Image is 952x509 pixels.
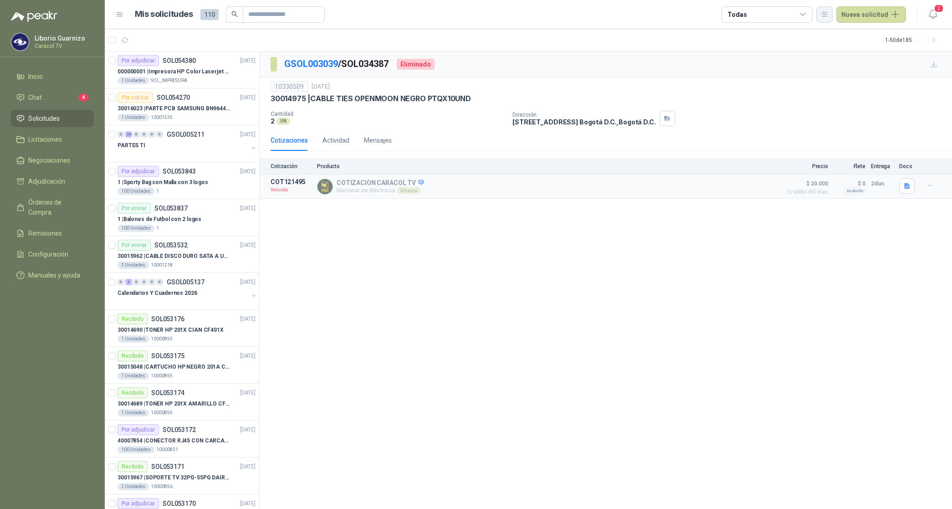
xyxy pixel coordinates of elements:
div: Actividad [322,135,349,145]
a: Adjudicación [11,173,94,190]
span: Órdenes de Compra [28,197,85,217]
a: GSOL003039 [284,58,338,69]
p: 30014689 | TONER HP 201X AMARILLO CF402X [118,400,231,408]
a: Remisiones [11,225,94,242]
div: 1 Unidades [118,77,149,84]
div: Por adjudicar [118,424,159,435]
span: Negociaciones [28,155,70,165]
p: 2 [271,117,275,125]
a: 0 23 0 0 0 0 GSOL005211[DATE] PARTES TI [118,129,257,158]
span: Manuales y ayuda [28,270,80,280]
p: SOL054270 [157,94,190,101]
p: 10001218 [151,262,173,269]
p: 10000855 [151,372,173,380]
div: 3 Unidades [118,262,149,269]
div: Por adjudicar [118,55,159,66]
p: Cantidad [271,111,505,117]
p: 30016023 | PARTE PCB SAMSUNG BN9644788A P ONECONNE [118,104,231,113]
p: 30014690 | TONER HP 201X CIAN CF401X [118,326,224,334]
p: Caracol TV [35,43,92,49]
a: Configuración [11,246,94,263]
div: Recibido [118,314,148,324]
p: SOL053176 [151,316,184,322]
a: RecibidoSOL053176[DATE] 30014690 |TONER HP 201X CIAN CF401X1 Unidades10000855 [105,310,259,347]
p: Cotización [271,163,312,170]
a: RecibidoSOL053175[DATE] 30015048 |CARTUCHO HP NEGRO 201A CF400X1 Unidades10000855 [105,347,259,384]
h1: Mis solicitudes [135,8,193,21]
a: Por enviarSOL053532[DATE] 30015962 |CABLE DISCO DURO SATA A USB 3.0 GENERICO3 Unidades10001218 [105,236,259,273]
p: 10000855 [151,335,173,343]
div: Cotizaciones [271,135,308,145]
p: [DATE] [240,130,256,139]
span: Configuración [28,249,68,259]
p: 10000856 [151,483,173,490]
p: $ 0 [834,178,865,189]
p: [DATE] [312,82,330,91]
img: Logo peakr [11,11,57,22]
span: Licitaciones [28,134,62,144]
div: 1 Unidades [118,114,149,121]
a: RecibidoSOL053171[DATE] 30015967 |SOPORTE TV 32PG-55PG DAIRU LPA52-446KIT22 Unidades10000856 [105,458,259,494]
p: [DATE] [240,278,256,287]
p: [DATE] [240,463,256,471]
img: Company Logo [317,179,333,194]
p: [DATE] [240,57,256,65]
p: [DATE] [240,389,256,397]
span: search [231,11,238,17]
a: Por adjudicarSOL053843[DATE] 1 |Sporty Bag con Malla con 3 logos100 Unidades1 [105,162,259,199]
span: Solicitudes [28,113,60,123]
p: 40007854 | CONECTOR RJ45 CON CARCASA CAT 5E [118,437,231,445]
p: SOL053174 [151,390,184,396]
p: SOL053171 [151,463,184,470]
div: Incluido [844,187,865,195]
p: SOL053532 [154,242,188,248]
div: Por adjudicar [118,166,159,177]
p: SOL054380 [163,57,196,64]
p: 10000831 [156,446,178,453]
a: Licitaciones [11,131,94,148]
p: SOL053172 [163,427,196,433]
p: SOL_IMPRESORA [151,77,187,84]
div: 2 Unidades [118,483,149,490]
p: SOL053170 [163,500,196,507]
div: Por enviar [118,240,151,251]
p: Docs [899,163,917,170]
p: 000000001 | Impresora HP Color Laserjet Pro 3201dw [118,67,231,76]
a: Por cotizarSOL054270[DATE] 30016023 |PARTE PCB SAMSUNG BN9644788A P ONECONNE1 Unidades10001535 [105,88,259,125]
div: 0 [133,279,140,285]
div: 0 [141,279,148,285]
p: 30014975 | CABLE TIES OPENMOON NEGRO PTQX10UND [271,94,471,103]
div: 0 [133,131,140,138]
a: Negociaciones [11,152,94,169]
div: Todas [727,10,747,20]
div: Recibido [118,461,148,472]
div: 0 [118,131,124,138]
div: 0 [156,279,163,285]
a: Inicio [11,68,94,85]
p: 2 días [871,178,894,189]
p: 30015962 | CABLE DISCO DURO SATA A USB 3.0 GENERICO [118,252,231,261]
a: 0 3 0 0 0 0 GSOL005137[DATE] Calendarios Y Cuadernos 2026 [118,277,257,306]
p: SOL053843 [163,168,196,175]
p: 1 | Sporty Bag con Malla con 3 logos [118,178,208,187]
a: Por adjudicarSOL054380[DATE] 000000001 |Impresora HP Color Laserjet Pro 3201dw1 UnidadesSOL_IMPRE... [105,51,259,88]
span: $ 20.000 [783,178,828,189]
p: 10001535 [151,114,173,121]
div: Por adjudicar [118,498,159,509]
p: 1 [156,225,159,232]
div: Por enviar [118,203,151,214]
p: SOL053837 [154,205,188,211]
p: [DATE] [240,499,256,508]
span: Crédito 60 días [783,189,828,195]
p: [DATE] [240,204,256,213]
div: Mensajes [364,135,392,145]
a: Chat4 [11,89,94,106]
div: 3 [125,279,132,285]
div: 10330509 [271,81,308,92]
span: 2 [934,4,944,13]
p: GSOL005137 [167,279,205,285]
div: 0 [156,131,163,138]
p: [DATE] [240,315,256,324]
div: Directo [397,187,421,194]
div: Recibido [118,350,148,361]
